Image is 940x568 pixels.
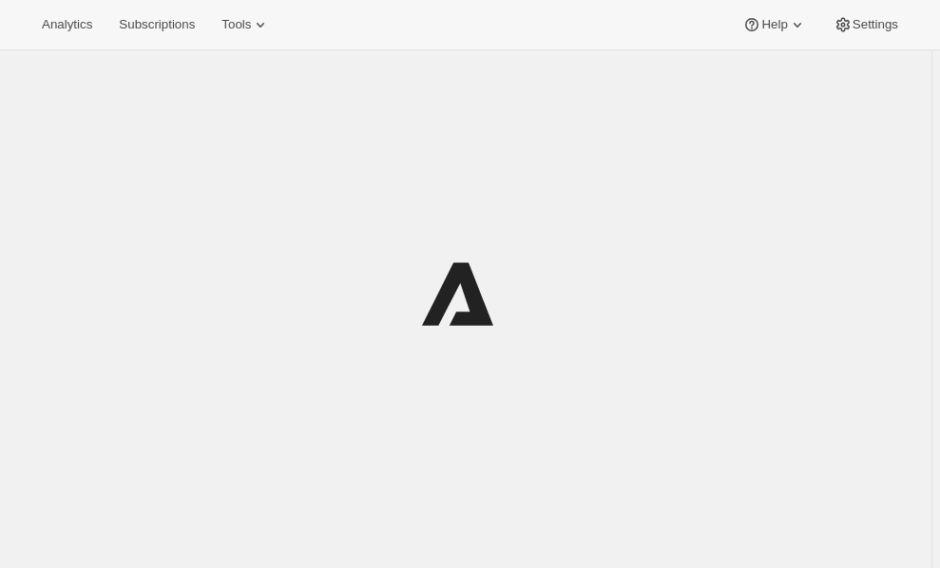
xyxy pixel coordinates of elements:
[107,11,206,38] button: Subscriptions
[42,17,92,32] span: Analytics
[119,17,195,32] span: Subscriptions
[853,17,898,32] span: Settings
[210,11,281,38] button: Tools
[30,11,104,38] button: Analytics
[761,17,787,32] span: Help
[731,11,817,38] button: Help
[822,11,910,38] button: Settings
[221,17,251,32] span: Tools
